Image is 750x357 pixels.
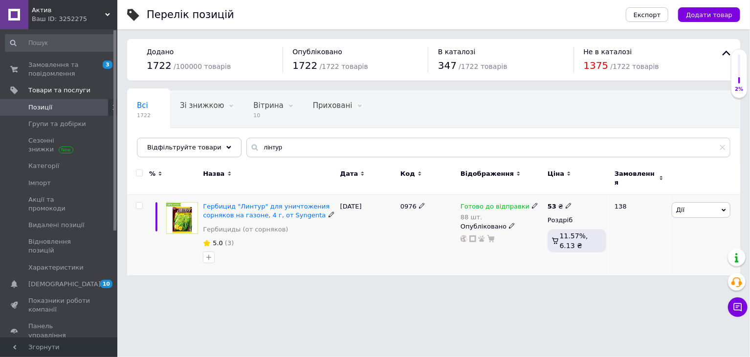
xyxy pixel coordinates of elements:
[103,61,112,69] span: 3
[180,101,224,110] span: Зі знижкою
[28,120,86,128] span: Групи та добірки
[626,7,669,22] button: Експорт
[147,60,172,71] span: 1722
[246,138,730,157] input: Пошук по назві позиції, артикулу і пошуковим запитам
[686,11,732,19] span: Додати товар
[5,34,115,52] input: Пошук
[203,203,330,219] a: Гербицид "Линтур" для уничтожения сорняков на газоне, 4 г, от Syngenta
[137,101,148,110] span: Всі
[147,10,234,20] div: Перелік позицій
[203,225,288,234] a: Гербициды (от сорняков)
[461,213,538,221] div: 88 шт.
[32,15,117,23] div: Ваш ID: 3252275
[203,169,224,178] span: Назва
[253,101,283,110] span: Вітрина
[147,144,221,151] span: Відфільтруйте товари
[338,195,398,276] div: [DATE]
[28,237,90,255] span: Відновлення позицій
[676,206,684,213] span: Дії
[293,48,343,56] span: Опубліковано
[461,222,543,231] div: Опубліковано
[28,179,51,188] span: Імпорт
[225,239,234,247] span: (3)
[678,7,740,22] button: Додати товар
[28,103,52,112] span: Позиції
[438,60,457,71] span: 347
[137,138,188,147] span: Опубліковані
[634,11,661,19] span: Експорт
[461,203,529,213] span: Готово до відправки
[548,169,564,178] span: Ціна
[400,169,415,178] span: Код
[213,239,223,247] span: 5.0
[28,221,85,230] span: Видалені позиції
[548,216,606,225] div: Роздріб
[253,112,283,119] span: 10
[461,169,514,178] span: Відображення
[611,63,659,70] span: / 1722 товарів
[731,86,747,93] div: 2%
[560,232,588,250] span: 11.57%, 6.13 ₴
[400,203,417,210] span: 0976
[32,6,105,15] span: Актив
[28,136,90,154] span: Сезонні знижки
[548,203,556,210] b: 53
[28,322,90,339] span: Панель управління
[28,280,101,289] span: [DEMOGRAPHIC_DATA]
[28,263,84,272] span: Характеристики
[609,195,669,276] div: 138
[584,60,609,71] span: 1375
[149,169,155,178] span: %
[320,63,368,70] span: / 1722 товарів
[615,169,657,187] span: Замовлення
[174,63,231,70] span: / 100000 товарів
[166,202,198,234] img: Гербицид "Линтур" для уничтожения сорняков на газоне, 4 г, от Syngenta
[28,162,59,170] span: Категорії
[28,86,90,95] span: Товари та послуги
[137,112,151,119] span: 1722
[313,101,353,110] span: Приховані
[728,297,748,317] button: Чат з покупцем
[28,61,90,78] span: Замовлення та повідомлення
[147,48,174,56] span: Додано
[459,63,507,70] span: / 1722 товарів
[584,48,632,56] span: Не в каталозі
[28,296,90,314] span: Показники роботи компанії
[293,60,318,71] span: 1722
[548,202,572,211] div: ₴
[100,280,112,288] span: 10
[340,169,358,178] span: Дата
[28,195,90,213] span: Акції та промокоди
[438,48,476,56] span: В каталозі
